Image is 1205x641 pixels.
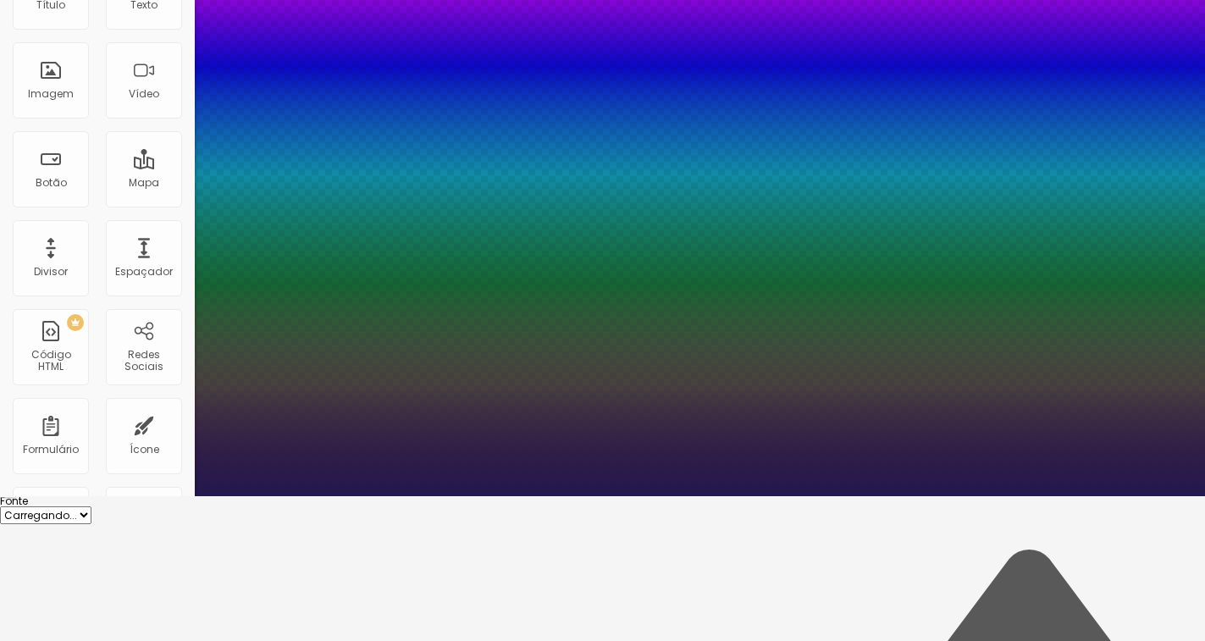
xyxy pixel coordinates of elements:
[34,266,68,278] div: Divisor
[129,88,159,100] div: Vídeo
[129,177,159,189] div: Mapa
[17,349,84,373] div: Código HTML
[110,349,177,373] div: Redes Sociais
[28,88,74,100] div: Imagem
[115,266,173,278] div: Espaçador
[36,177,67,189] div: Botão
[23,444,79,456] div: Formulário
[130,444,159,456] div: Ícone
